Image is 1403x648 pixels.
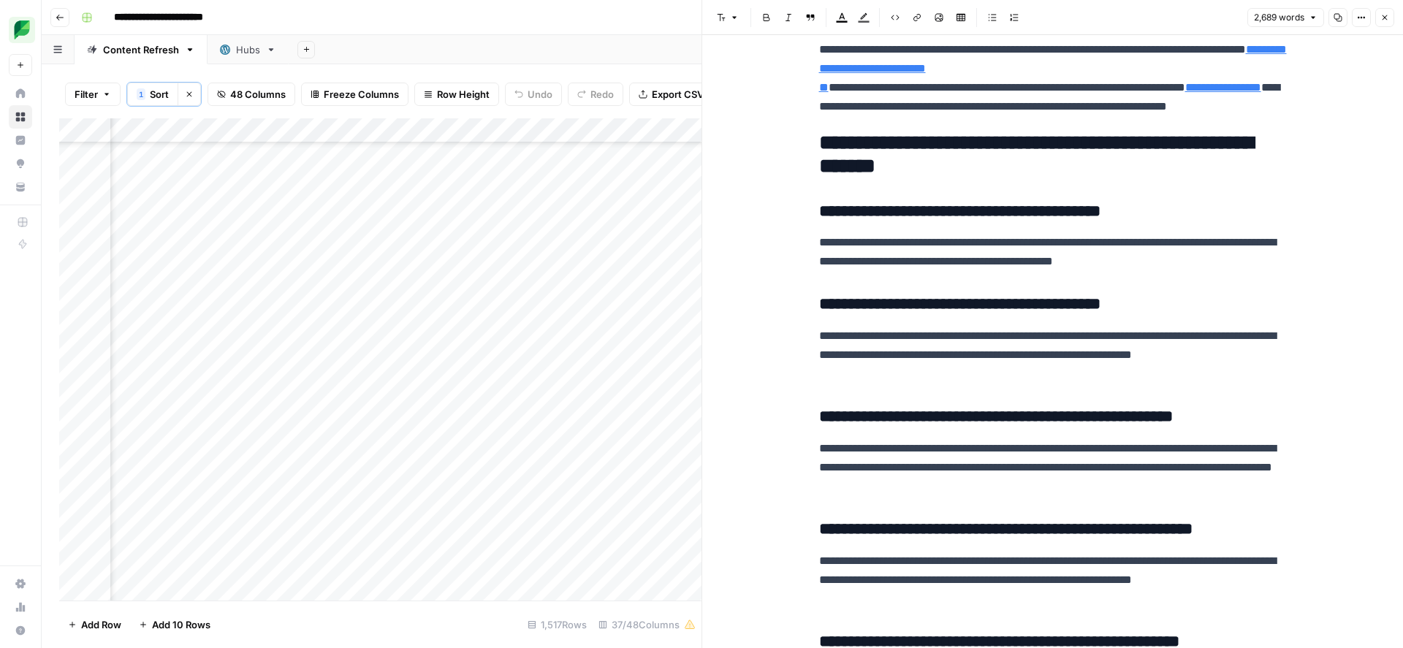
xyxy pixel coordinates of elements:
[652,87,704,102] span: Export CSV
[301,83,408,106] button: Freeze Columns
[324,87,399,102] span: Freeze Columns
[137,88,145,100] div: 1
[414,83,499,106] button: Row Height
[9,82,32,105] a: Home
[528,87,552,102] span: Undo
[9,12,32,48] button: Workspace: SproutSocial
[208,83,295,106] button: 48 Columns
[59,613,130,636] button: Add Row
[230,87,286,102] span: 48 Columns
[1247,8,1324,27] button: 2,689 words
[437,87,490,102] span: Row Height
[65,83,121,106] button: Filter
[522,613,593,636] div: 1,517 Rows
[9,152,32,175] a: Opportunities
[9,619,32,642] button: Help + Support
[629,83,713,106] button: Export CSV
[130,613,219,636] button: Add 10 Rows
[505,83,562,106] button: Undo
[9,175,32,199] a: Your Data
[1254,11,1304,24] span: 2,689 words
[152,617,210,632] span: Add 10 Rows
[9,595,32,619] a: Usage
[75,87,98,102] span: Filter
[9,129,32,152] a: Insights
[236,42,260,57] div: Hubs
[568,83,623,106] button: Redo
[208,35,289,64] a: Hubs
[127,83,178,106] button: 1Sort
[75,35,208,64] a: Content Refresh
[103,42,179,57] div: Content Refresh
[81,617,121,632] span: Add Row
[9,17,35,43] img: SproutSocial Logo
[9,572,32,595] a: Settings
[9,105,32,129] a: Browse
[150,87,169,102] span: Sort
[590,87,614,102] span: Redo
[139,88,143,100] span: 1
[593,613,701,636] div: 37/48 Columns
